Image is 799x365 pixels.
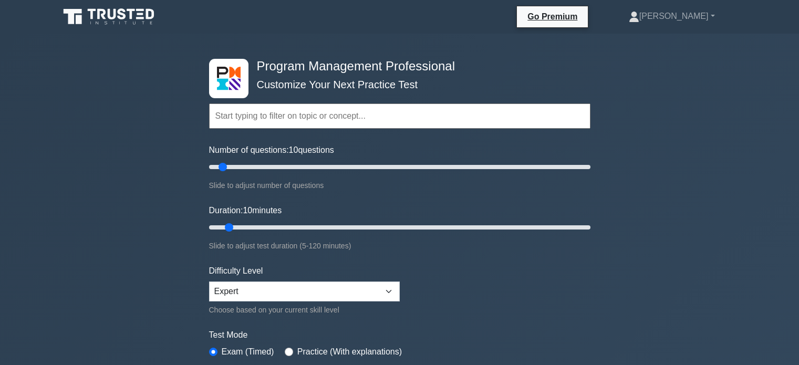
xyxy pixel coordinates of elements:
span: 10 [243,206,252,215]
a: [PERSON_NAME] [604,6,740,27]
span: 10 [289,145,298,154]
a: Go Premium [521,10,584,23]
label: Exam (Timed) [222,346,274,358]
div: Choose based on your current skill level [209,304,400,316]
div: Slide to adjust test duration (5-120 minutes) [209,239,590,252]
label: Number of questions: questions [209,144,334,157]
input: Start typing to filter on topic or concept... [209,103,590,129]
label: Practice (With explanations) [297,346,402,358]
label: Difficulty Level [209,265,263,277]
label: Duration: minutes [209,204,282,217]
div: Slide to adjust number of questions [209,179,590,192]
label: Test Mode [209,329,590,341]
h4: Program Management Professional [253,59,539,74]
